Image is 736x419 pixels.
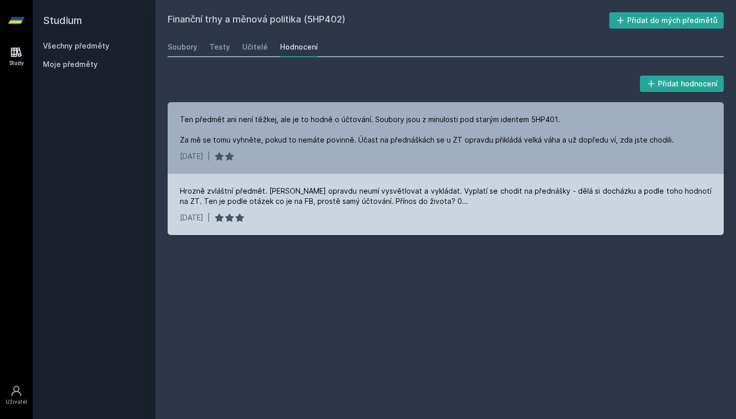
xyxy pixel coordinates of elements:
[2,380,31,411] a: Uživatel
[6,398,27,406] div: Uživatel
[242,37,268,57] a: Učitelé
[43,41,109,50] a: Všechny předměty
[280,37,318,57] a: Hodnocení
[208,151,210,161] div: |
[180,151,203,161] div: [DATE]
[180,186,711,206] div: Hrozně zvláštní předmět. [PERSON_NAME] opravdu neumí vysvětlovat a vykládat. Vyplatí se chodit na...
[210,37,230,57] a: Testy
[208,213,210,223] div: |
[168,37,197,57] a: Soubory
[640,76,724,92] button: Přidat hodnocení
[43,59,98,69] span: Moje předměty
[180,114,674,145] div: Ten předmět ani není těžkej, ale je to hodně o účtování. Soubory jsou z minulosti pod starým iden...
[168,12,609,29] h2: Finanční trhy a měnová politika (5HP402)
[180,213,203,223] div: [DATE]
[280,42,318,52] div: Hodnocení
[9,59,24,67] div: Study
[609,12,724,29] button: Přidat do mých předmětů
[242,42,268,52] div: Učitelé
[210,42,230,52] div: Testy
[2,41,31,72] a: Study
[168,42,197,52] div: Soubory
